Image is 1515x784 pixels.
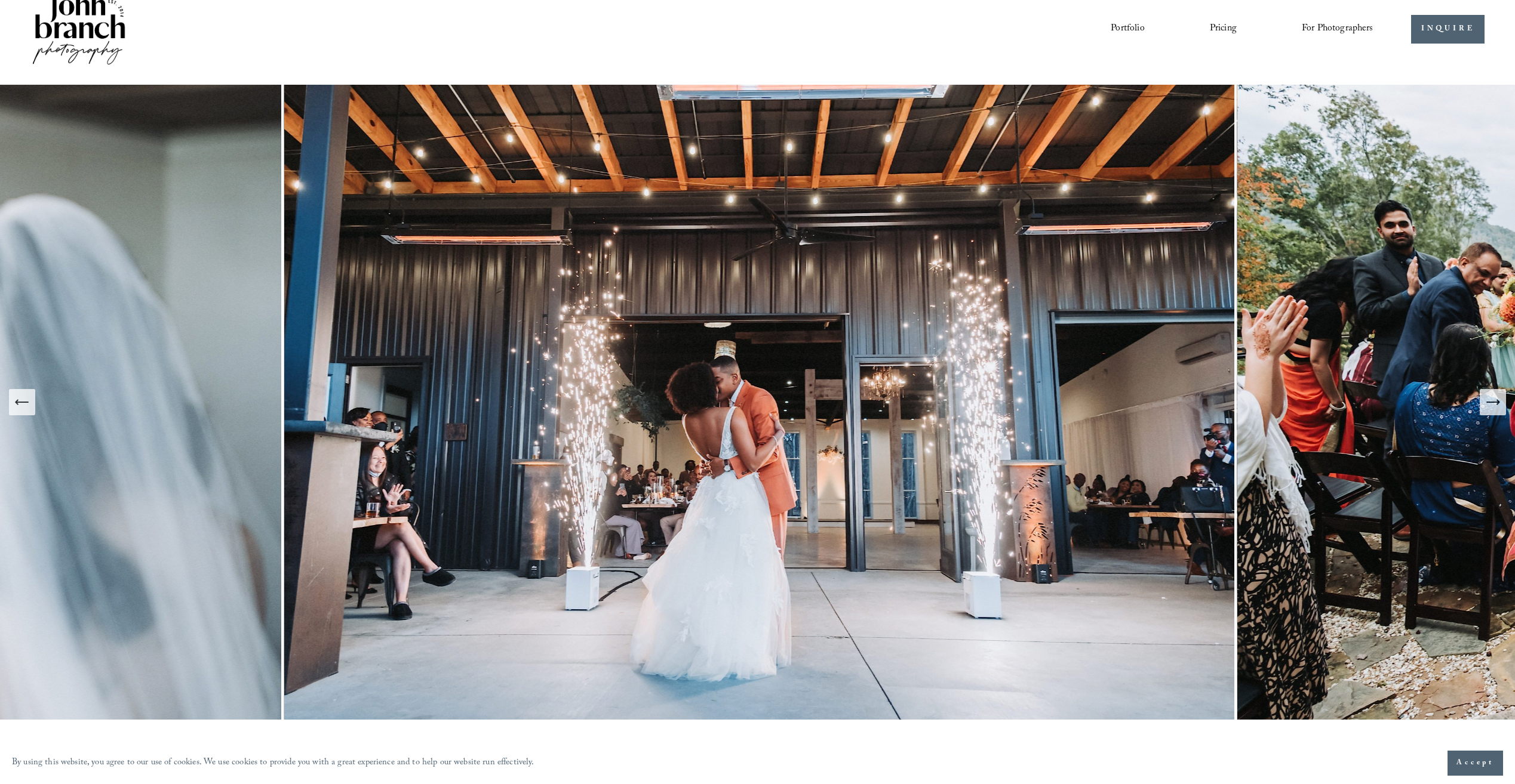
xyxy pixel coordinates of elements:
button: Previous Slide [9,389,35,415]
a: INQUIRE [1411,15,1485,44]
span: ARTISTRY & AUTHENTICITY [618,739,895,771]
button: Next Slide [1480,389,1506,415]
a: folder dropdown [1302,19,1373,39]
p: By using this website, you agree to our use of cookies. We use cookies to provide you with a grea... [12,755,534,772]
span: For Photographers [1302,20,1373,38]
span: Accept [1456,757,1494,769]
a: Pricing [1210,19,1237,39]
a: Portfolio [1111,19,1144,39]
img: The Meadows Raleigh Wedding Photography [284,85,1237,720]
button: Accept [1448,751,1503,776]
